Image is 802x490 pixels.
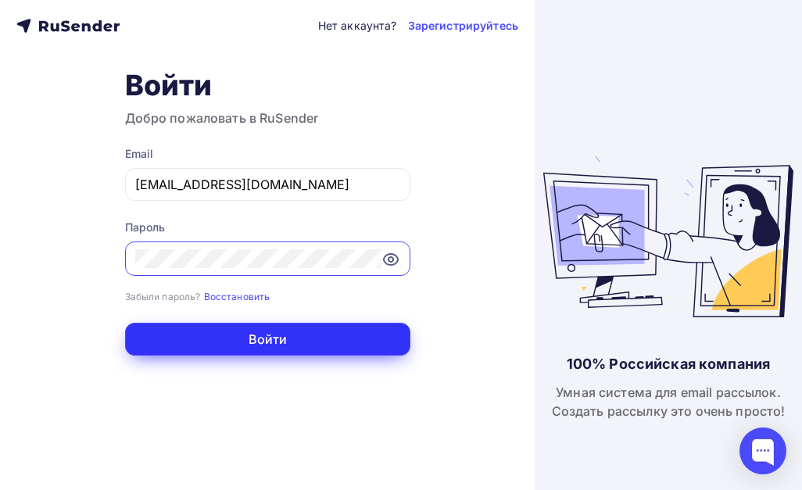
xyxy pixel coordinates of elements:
[125,109,410,127] h3: Добро пожаловать в RuSender
[318,18,397,34] div: Нет аккаунта?
[125,220,410,235] div: Пароль
[125,291,201,302] small: Забыли пароль?
[135,175,400,194] input: Укажите свой email
[204,289,270,302] a: Восстановить
[408,18,518,34] a: Зарегистрируйтесь
[125,323,410,356] button: Войти
[125,146,410,162] div: Email
[552,383,786,420] div: Умная система для email рассылок. Создать рассылку это очень просто!
[567,355,770,374] div: 100% Российская компания
[125,68,410,102] h1: Войти
[204,291,270,302] small: Восстановить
